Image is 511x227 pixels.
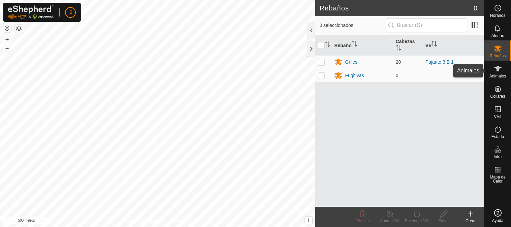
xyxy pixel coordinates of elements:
[490,175,506,184] font: Mapa de Calor
[489,54,506,58] font: Rebaños
[484,206,511,225] a: Ayuda
[489,74,506,78] font: Animales
[466,219,476,223] font: Crear
[305,217,312,224] button: i
[123,218,162,224] a: Política de Privacidad
[491,33,504,38] font: Alertas
[345,73,364,78] font: Fugitivas
[474,4,477,12] font: 0
[425,59,454,65] a: Pajarito 3 B 1
[425,42,432,48] font: VV
[325,42,330,48] p-sorticon: Activar para ordenar
[319,4,349,12] font: Rebaños
[386,18,467,32] input: Buscar (S)
[334,42,351,48] font: Rebaño
[123,219,162,224] font: Política de Privacidad
[345,59,357,65] font: Griles
[308,217,309,223] font: i
[15,25,23,33] button: Capas del Mapa
[432,42,437,47] p-sorticon: Activar para ordenar
[491,134,504,139] font: Estado
[3,35,11,43] button: +
[425,73,427,78] font: -
[490,94,505,99] font: Collares
[493,155,502,159] font: Infra
[494,114,501,119] font: VVs
[355,219,370,223] font: Eliminar
[352,42,357,47] p-sorticon: Activar para ordenar
[396,73,398,78] font: 0
[170,219,192,224] font: Contáctenos
[319,23,353,28] font: 0 seleccionados
[5,36,9,43] font: +
[490,13,505,18] font: Horarios
[396,46,401,52] p-sorticon: Activar para ordenar
[5,44,9,52] font: –
[438,219,449,223] font: Editar
[405,219,429,223] font: Encender VV
[396,59,401,65] font: 20
[3,44,11,52] button: –
[380,219,400,223] font: Apagar VV
[170,218,192,224] a: Contáctenos
[492,218,504,223] font: Ayuda
[68,9,72,15] font: I2
[396,39,415,44] font: Cabezas
[3,24,11,32] button: Restablecer Mapa
[8,5,54,19] img: Logotipo de Gallagher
